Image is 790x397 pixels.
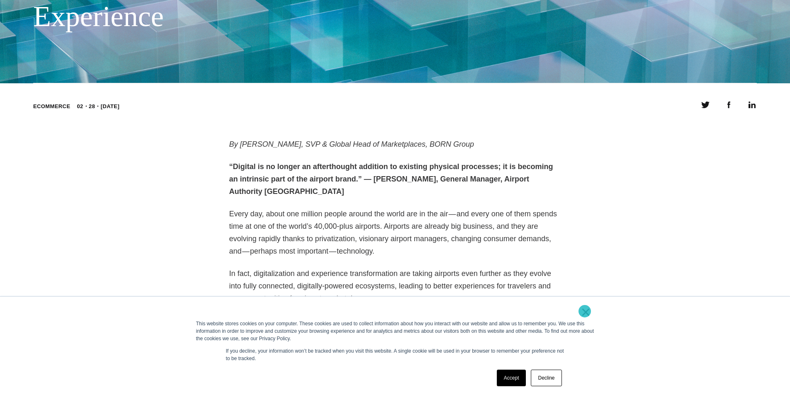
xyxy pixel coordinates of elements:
em: By [PERSON_NAME], SVP & Global Head of Marketplaces, BORN Group [229,140,474,148]
p: If you decline, your information won’t be tracked when you visit this website. A single cookie wi... [226,347,564,362]
div: This website stores cookies on your computer. These cookies are used to collect information about... [196,320,594,342]
a: Decline [531,370,562,386]
a: × [581,308,591,316]
strong: “Digital is no longer an afterthought addition to existing physical processes; it is becoming an ... [229,162,553,196]
time: 02・28・[DATE] [77,102,119,111]
p: Every day, about one million people around the world are in the air — and every one of them spend... [229,208,561,257]
a: Accept [497,370,526,386]
p: In fact, digitalization and experience transformation are taking airports even further as they ev... [229,267,561,305]
a: eCommerce [33,103,70,109]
